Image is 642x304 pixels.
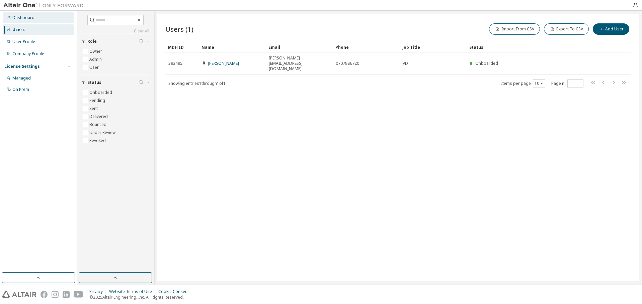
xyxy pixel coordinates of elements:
span: Status [87,80,101,85]
div: Status [469,42,596,52]
span: Users (1) [165,24,193,34]
span: VD [403,61,408,66]
button: Status [81,75,149,90]
img: altair_logo.svg [2,291,36,298]
div: On Prem [12,87,29,92]
label: Onboarded [89,89,113,97]
div: License Settings [4,64,40,69]
div: Email [268,42,330,52]
span: Clear filter [139,80,143,85]
div: Job Title [402,42,464,52]
span: 393495 [168,61,182,66]
div: Privacy [89,289,109,294]
div: Users [12,27,25,32]
span: [PERSON_NAME][EMAIL_ADDRESS][DOMAIN_NAME] [269,55,330,71]
label: Delivered [89,113,109,121]
div: Cookie Consent [158,289,193,294]
label: Admin [89,55,103,63]
span: Showing entries 1 through 1 of 1 [168,81,226,86]
span: Role [87,39,97,44]
button: Add User [593,23,629,35]
button: 10 [535,81,544,86]
div: Dashboard [12,15,34,20]
span: Items per page [501,79,545,88]
div: MDH ID [168,42,196,52]
div: User Profile [12,39,35,44]
a: [PERSON_NAME] [208,60,239,66]
img: linkedin.svg [63,291,70,298]
img: instagram.svg [52,291,59,298]
label: Pending [89,97,106,105]
img: facebook.svg [41,291,48,298]
p: © 2025 Altair Engineering, Inc. All Rights Reserved. [89,294,193,300]
button: Export To CSV [544,23,589,35]
label: Revoked [89,137,107,145]
a: Clear all [81,28,149,34]
img: youtube.svg [74,291,83,298]
div: Website Terms of Use [109,289,158,294]
span: Clear filter [139,39,143,44]
div: Phone [335,42,397,52]
div: Managed [12,75,31,81]
button: Role [81,34,149,49]
label: Owner [89,47,103,55]
div: Company Profile [12,51,44,56]
img: Altair One [3,2,87,9]
label: User [89,63,100,71]
label: Bounced [89,121,108,129]
span: Onboarded [475,60,498,66]
label: Under Review [89,129,117,137]
span: 0707886720 [336,61,359,66]
span: Page n. [551,79,583,88]
div: Name [202,42,263,52]
label: Sent [89,105,99,113]
button: Import From CSV [489,23,540,35]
